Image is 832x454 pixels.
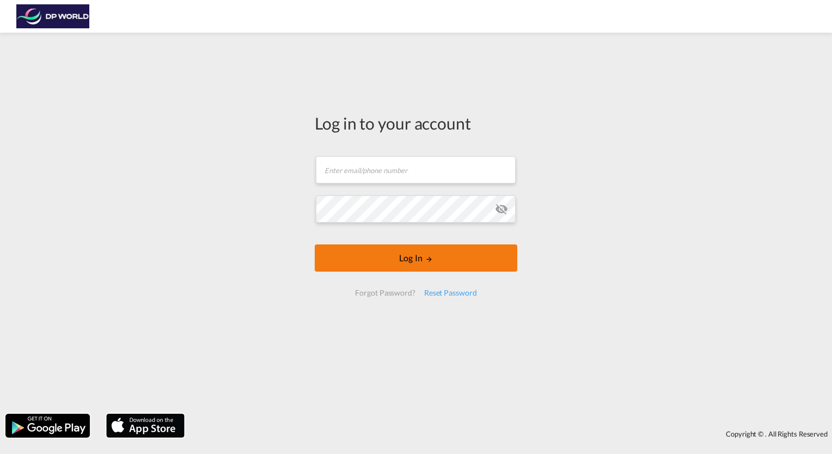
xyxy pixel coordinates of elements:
input: Enter email/phone number [316,156,516,183]
div: Copyright © . All Rights Reserved [190,425,832,443]
div: Log in to your account [315,112,517,134]
img: apple.png [105,413,186,439]
img: c08ca190194411f088ed0f3ba295208c.png [16,4,90,29]
button: LOGIN [315,244,517,272]
md-icon: icon-eye-off [495,203,508,216]
div: Forgot Password? [351,283,419,303]
img: google.png [4,413,91,439]
div: Reset Password [420,283,481,303]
